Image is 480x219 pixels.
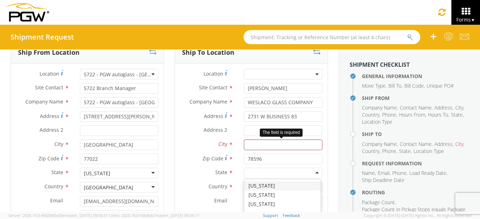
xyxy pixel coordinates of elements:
span: Phone [382,148,396,154]
li: , [404,82,425,89]
span: Country [362,148,379,154]
span: Company Name [189,98,227,105]
li: , [455,104,464,111]
span: Site Contact [199,84,227,91]
li: , [399,148,412,155]
span: Location [204,70,223,77]
span: Zip Code [39,155,59,162]
span: Contact Name [400,104,432,111]
h4: Ship To [362,131,469,137]
div: [US_STATE] [244,200,321,209]
span: Ship Deadline Date [362,177,404,183]
div: The field is required [260,129,303,137]
span: Client: 2025.18.0-5db8ab7 [109,213,199,218]
li: , [451,111,464,118]
li: , [362,111,380,118]
li: , [362,104,398,111]
span: Location Type [362,118,392,125]
h4: General Information [362,73,469,79]
span: Hours To [428,111,448,118]
span: Package Count [362,199,395,206]
span: 5722 - PGW autoglass - Houston [80,69,158,79]
span: Company Name [362,104,397,111]
span: Location [40,70,59,77]
span: Company Name [25,98,63,105]
span: Copyright © [DATE]-[DATE] Agistix Inc., All Rights Reserved [364,213,472,218]
span: State [215,169,227,176]
span: Company Name [362,141,397,147]
h4: Request Information [362,161,469,166]
span: Name [362,170,375,176]
li: , [399,111,426,118]
li: , [392,170,408,177]
span: Bill Code [404,82,424,89]
span: Forms [456,16,475,23]
div: [US_STATE] [84,170,110,177]
a: Support [263,213,278,218]
span: Address [204,113,223,119]
li: , [409,170,447,177]
div: [GEOGRAPHIC_DATA] [84,184,133,191]
li: , [378,170,391,177]
li: , [434,141,453,148]
span: Phone [382,111,396,118]
li: , [362,141,398,148]
h3: Ship From Location [18,49,80,56]
span: Load Ready Date [409,170,446,176]
span: State [451,111,463,118]
li: , [428,111,449,118]
span: State [399,148,411,154]
span: Email [50,197,63,204]
li: , [434,104,453,111]
span: State [51,169,63,176]
span: Country [45,183,63,190]
span: Address 2 [40,126,63,133]
span: master, [DATE] 09:50:51 [65,213,108,218]
span: Country [362,111,379,118]
li: , [455,141,464,148]
span: ▼ [471,17,475,23]
span: City [455,141,463,147]
span: Address [434,141,452,147]
span: Email [214,197,227,204]
h3: Ship To Location [182,49,234,56]
span: Hours From [399,111,425,118]
li: , [400,104,433,111]
div: [US_STATE] [244,190,321,200]
h4: Routing [362,190,469,195]
h4: Ship From [362,95,469,101]
span: master, [DATE] 09:34:17 [156,213,199,218]
span: Phone [392,170,406,176]
span: Email [378,170,390,176]
span: Site Contact [35,84,63,91]
span: Contact Name [400,141,432,147]
div: [US_STATE] [244,181,321,190]
span: Server: 2025.19.0-49328d0a35e [8,213,108,218]
span: Unique PO# [427,82,454,89]
span: Move Type [362,82,386,89]
li: , [382,148,397,155]
span: Location Type [414,148,444,154]
div: [US_STATE] [244,209,321,218]
span: Country [209,183,227,190]
li: , [362,148,380,155]
span: Address 2 [204,126,227,133]
li: , [388,82,403,89]
img: pgw-form-logo-1aaa8060b1cc70fad034.png [5,3,49,22]
span: City [218,141,227,147]
li: , [362,170,376,177]
strong: Shipment Checklist [350,61,410,69]
a: Feedback [283,213,300,218]
h4: Shipment Request [11,33,74,41]
li: , [362,199,396,206]
span: 5722 - PGW autoglass - Houston [84,71,154,78]
span: City [54,141,63,147]
li: , [400,141,433,148]
span: Address [434,104,452,111]
input: Shipment, Tracking or Reference Number (at least 4 chars) [244,30,420,44]
span: Zip Code [203,155,223,162]
span: Bill To [388,82,402,89]
li: , [382,111,397,118]
span: Address [40,113,59,119]
li: , [362,82,387,89]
